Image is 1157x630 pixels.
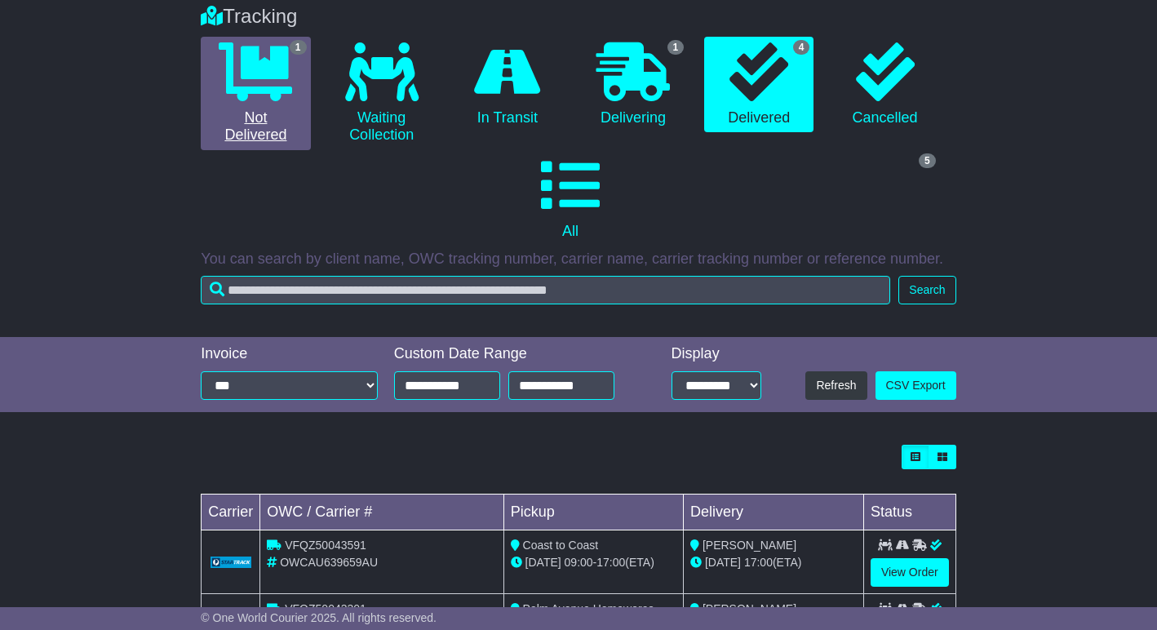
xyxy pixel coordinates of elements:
span: [PERSON_NAME] [703,539,796,552]
p: You can search by client name, OWC tracking number, carrier name, carrier tracking number or refe... [201,251,955,268]
a: 1 Not Delivered [201,37,310,150]
span: 5 [919,153,936,168]
div: Custom Date Range [394,345,635,363]
span: 4 [793,40,810,55]
a: 5 All [201,150,939,246]
a: 4 Delivered [704,37,813,133]
a: View Order [871,558,949,587]
span: 17:00 [596,556,625,569]
td: Carrier [202,494,260,530]
span: 1 [667,40,685,55]
div: - (ETA) [511,554,676,571]
span: © One World Courier 2025. All rights reserved. [201,611,437,624]
span: Palm Avenue Homewares [523,602,654,615]
div: Display [672,345,761,363]
span: [PERSON_NAME] [703,602,796,615]
span: 17:00 [744,556,773,569]
span: OWCAU639659AU [280,556,378,569]
div: (ETA) [690,554,857,571]
span: 1 [290,40,307,55]
button: Refresh [805,371,867,400]
button: Search [898,276,955,304]
div: Tracking [193,5,964,29]
td: Status [863,494,955,530]
td: OWC / Carrier # [260,494,503,530]
td: Delivery [684,494,864,530]
img: GetCarrierServiceLogo [211,557,251,567]
a: In Transit [453,37,562,133]
span: VFQZ50043591 [285,539,366,552]
span: [DATE] [525,556,561,569]
a: 1 Delivering [578,37,688,133]
span: Coast to Coast [523,539,599,552]
a: CSV Export [876,371,956,400]
td: Pickup [503,494,683,530]
a: Waiting Collection [327,37,437,150]
span: 09:00 [565,556,593,569]
a: Cancelled [830,37,939,133]
span: VFQZ50043301 [285,602,366,615]
span: [DATE] [705,556,741,569]
div: Invoice [201,345,377,363]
